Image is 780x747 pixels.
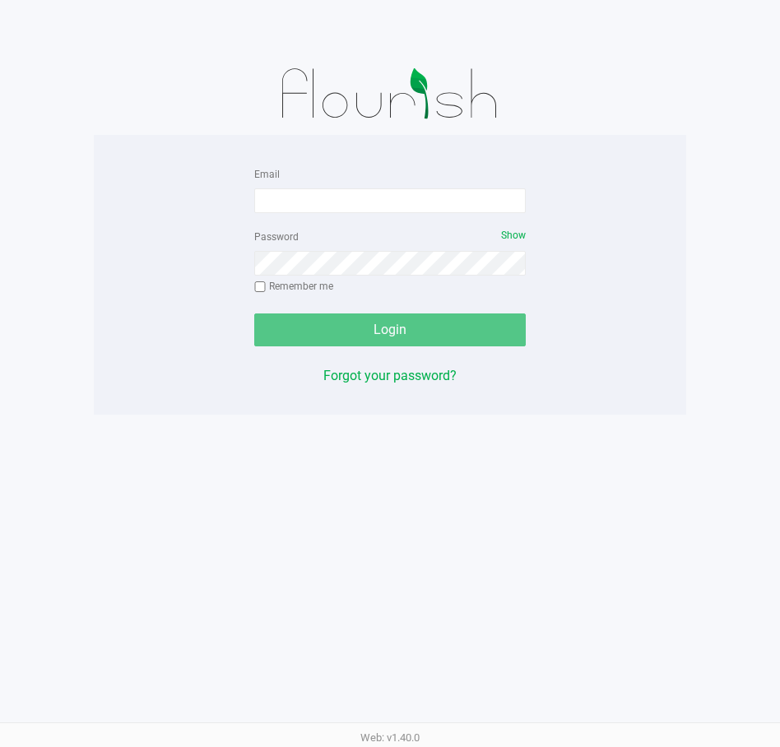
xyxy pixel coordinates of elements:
[323,366,457,386] button: Forgot your password?
[360,731,420,744] span: Web: v1.40.0
[254,281,266,293] input: Remember me
[501,230,526,241] span: Show
[254,167,280,182] label: Email
[254,279,333,294] label: Remember me
[254,230,299,244] label: Password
